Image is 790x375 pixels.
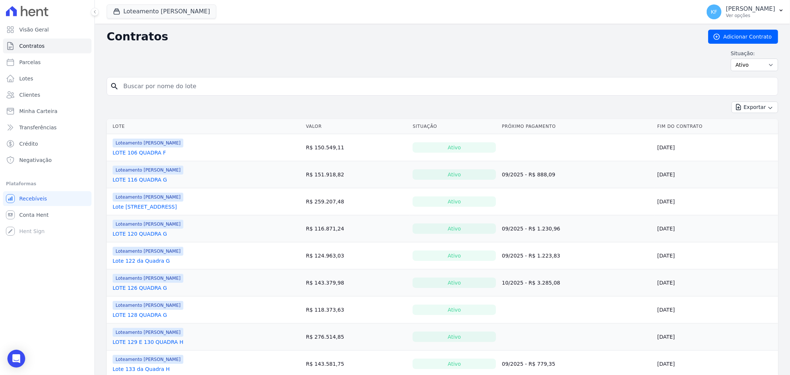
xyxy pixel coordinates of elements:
[3,104,91,119] a: Minha Carteira
[654,242,778,269] td: [DATE]
[726,5,775,13] p: [PERSON_NAME]
[3,153,91,167] a: Negativação
[413,359,496,369] div: Ativo
[502,172,555,177] a: 09/2025 - R$ 888,09
[303,134,410,161] td: R$ 150.549,11
[502,361,555,367] a: 09/2025 - R$ 779,35
[303,296,410,323] td: R$ 118.373,63
[3,120,91,135] a: Transferências
[107,4,216,19] button: Loteamento [PERSON_NAME]
[113,284,167,292] a: LOTE 126 QUADRA G
[7,350,25,368] div: Open Intercom Messenger
[303,242,410,269] td: R$ 124.963,03
[3,191,91,206] a: Recebíveis
[303,269,410,296] td: R$ 143.379,98
[303,188,410,215] td: R$ 259.207,48
[3,71,91,86] a: Lotes
[701,1,790,22] button: KF [PERSON_NAME] Ver opções
[19,124,57,131] span: Transferências
[413,278,496,288] div: Ativo
[113,220,183,229] span: Loteamento [PERSON_NAME]
[654,134,778,161] td: [DATE]
[413,332,496,342] div: Ativo
[113,247,183,256] span: Loteamento [PERSON_NAME]
[107,119,303,134] th: Lote
[19,75,33,82] span: Lotes
[3,87,91,102] a: Clientes
[731,50,778,57] label: Situação:
[413,142,496,153] div: Ativo
[654,269,778,296] td: [DATE]
[19,59,41,66] span: Parcelas
[113,139,183,147] span: Loteamento [PERSON_NAME]
[19,156,52,164] span: Negativação
[119,79,775,94] input: Buscar por nome do lote
[107,30,696,43] h2: Contratos
[654,215,778,242] td: [DATE]
[499,119,654,134] th: Próximo Pagamento
[113,166,183,175] span: Loteamento [PERSON_NAME]
[3,136,91,151] a: Crédito
[3,208,91,222] a: Conta Hent
[113,328,183,337] span: Loteamento [PERSON_NAME]
[113,230,167,238] a: LOTE 120 QUADRA G
[3,55,91,70] a: Parcelas
[413,169,496,180] div: Ativo
[502,226,560,232] a: 09/2025 - R$ 1.230,96
[113,338,183,346] a: LOTE 129 E 130 QUADRA H
[731,102,778,113] button: Exportar
[502,253,560,259] a: 09/2025 - R$ 1.223,83
[113,311,167,319] a: LOTE 128 QUADRA G
[113,257,170,265] a: Lote 122 da Quadra G
[711,9,717,14] span: KF
[113,365,170,373] a: Lote 133 da Quadra H
[303,323,410,351] td: R$ 276.514,85
[654,161,778,188] td: [DATE]
[110,82,119,91] i: search
[303,161,410,188] td: R$ 151.918,82
[113,274,183,283] span: Loteamento [PERSON_NAME]
[6,179,89,188] div: Plataformas
[19,211,49,219] span: Conta Hent
[654,296,778,323] td: [DATE]
[413,250,496,261] div: Ativo
[113,149,166,156] a: LOTE 106 QUADRA F
[708,30,778,44] a: Adicionar Contrato
[19,140,38,147] span: Crédito
[410,119,499,134] th: Situação
[19,91,40,99] span: Clientes
[113,355,183,364] span: Loteamento [PERSON_NAME]
[19,195,47,202] span: Recebíveis
[113,301,183,310] span: Loteamento [PERSON_NAME]
[113,193,183,202] span: Loteamento [PERSON_NAME]
[413,223,496,234] div: Ativo
[19,42,44,50] span: Contratos
[502,280,560,286] a: 10/2025 - R$ 3.285,08
[413,196,496,207] div: Ativo
[303,119,410,134] th: Valor
[113,176,167,183] a: LOTE 116 QUADRA G
[19,26,49,33] span: Visão Geral
[726,13,775,19] p: Ver opções
[654,323,778,351] td: [DATE]
[3,22,91,37] a: Visão Geral
[413,305,496,315] div: Ativo
[654,188,778,215] td: [DATE]
[19,107,57,115] span: Minha Carteira
[654,119,778,134] th: Fim do Contrato
[3,39,91,53] a: Contratos
[303,215,410,242] td: R$ 116.871,24
[113,203,177,210] a: Lote [STREET_ADDRESS]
